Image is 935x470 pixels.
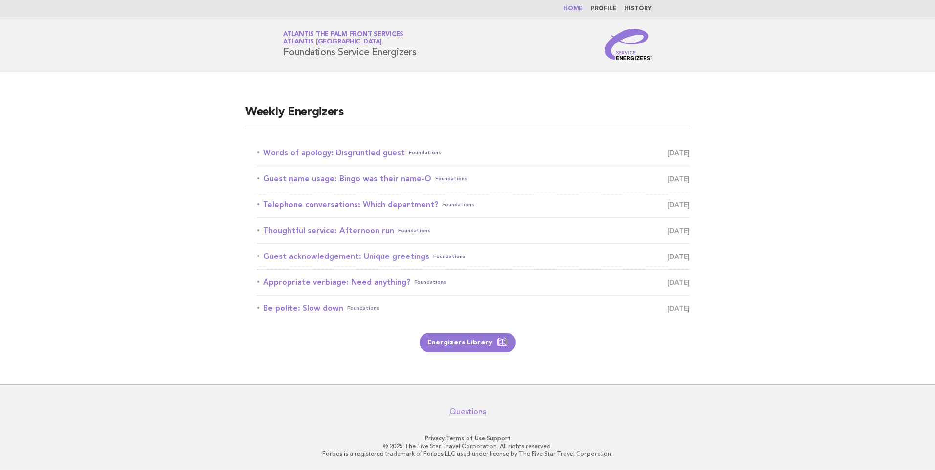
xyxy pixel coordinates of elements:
[624,6,652,12] a: History
[257,250,690,263] a: Guest acknowledgement: Unique greetingsFoundations [DATE]
[283,31,403,45] a: Atlantis The Palm Front ServicesAtlantis [GEOGRAPHIC_DATA]
[435,172,467,186] span: Foundations
[398,224,430,237] span: Foundations
[487,435,511,442] a: Support
[283,39,382,45] span: Atlantis [GEOGRAPHIC_DATA]
[283,32,417,57] h1: Foundations Service Energizers
[442,198,474,212] span: Foundations
[168,434,767,442] p: · ·
[563,6,583,12] a: Home
[257,276,690,289] a: Appropriate verbiage: Need anything?Foundations [DATE]
[409,146,441,160] span: Foundations
[168,450,767,458] p: Forbes is a registered trademark of Forbes LLC used under license by The Five Star Travel Corpora...
[347,301,379,315] span: Foundations
[257,224,690,237] a: Thoughtful service: Afternoon runFoundations [DATE]
[449,407,486,417] a: Questions
[668,146,690,160] span: [DATE]
[257,301,690,315] a: Be polite: Slow downFoundations [DATE]
[245,105,690,128] h2: Weekly Energizers
[668,172,690,186] span: [DATE]
[433,250,466,263] span: Foundations
[414,276,446,289] span: Foundations
[668,250,690,263] span: [DATE]
[257,172,690,186] a: Guest name usage: Bingo was their name-OFoundations [DATE]
[446,435,485,442] a: Terms of Use
[668,276,690,289] span: [DATE]
[668,301,690,315] span: [DATE]
[591,6,617,12] a: Profile
[257,146,690,160] a: Words of apology: Disgruntled guestFoundations [DATE]
[668,224,690,237] span: [DATE]
[420,333,516,352] a: Energizers Library
[168,442,767,450] p: © 2025 The Five Star Travel Corporation. All rights reserved.
[668,198,690,212] span: [DATE]
[257,198,690,212] a: Telephone conversations: Which department?Foundations [DATE]
[605,29,652,60] img: Service Energizers
[425,435,445,442] a: Privacy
